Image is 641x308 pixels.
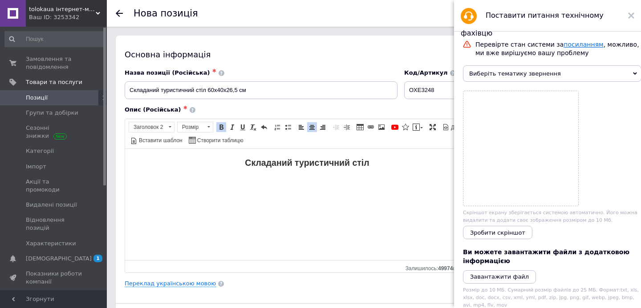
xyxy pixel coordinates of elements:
[463,226,532,239] button: Зробити скріншот
[463,91,578,206] a: Screenshot.png
[404,69,448,76] span: Код/Артикул
[438,265,453,272] span: 49974
[283,122,293,132] a: Вставити/видалити маркований список
[178,122,204,132] span: Розмір
[26,255,92,263] span: [DEMOGRAPHIC_DATA]
[463,248,629,264] span: Ви можете завантажити файли з додатковою інформацією
[26,147,54,155] span: Категорії
[116,10,123,17] div: Повернутися назад
[26,270,82,286] span: Показники роботи компанії
[125,280,216,287] a: Переклад українською мовою
[26,124,82,140] span: Сезонні знижки
[26,163,46,171] span: Імпорт
[26,55,82,71] span: Замовлення та повідомлення
[296,122,306,132] a: По лівому краю
[259,122,269,132] a: Повернути (⌘+Z)
[134,8,198,19] h1: Нова позиція
[4,31,105,47] input: Пошук
[272,122,282,132] a: Вставити/видалити нумерований список
[187,135,245,145] a: Створити таблицю
[248,122,258,132] a: Видалити форматування
[26,240,76,248] span: Характеристики
[26,94,48,102] span: Позиції
[129,122,174,132] a: Заголовок 2
[125,69,210,76] span: Назва позиції (Російська)
[564,41,603,48] a: посиланням
[125,49,490,60] div: Основна інформація
[125,81,398,99] input: Наприклад, H&M жіноча сукня зелена 38 розмір вечірня максі з блискітками
[401,122,410,132] a: Вставити іконку
[342,122,352,132] a: Збільшити відступ
[29,5,96,13] span: tolokaua інтернет-магазин товарів для дому
[26,178,82,194] span: Акції та промокоди
[227,122,237,132] a: Курсив (⌘+I)
[318,122,328,132] a: По правому краю
[138,137,183,144] span: Вставити шаблон
[406,263,483,272] div: Кiлькiсть символiв
[196,137,243,144] span: Створити таблицю
[463,210,637,223] span: Скріншот екрану зберігається системою автоматично. Його можна видалити та додати своє зображення ...
[355,122,365,132] a: Таблиця
[411,122,424,132] a: Вставити повідомлення
[463,270,536,284] button: Завантажити файл
[212,68,216,74] span: ✱
[216,122,226,132] a: Жирний (⌘+B)
[470,229,525,236] span: Зробити скріншот
[366,122,376,132] a: Вставити/Редагувати посилання (⌘+L)
[307,122,317,132] a: По центру
[93,255,102,262] span: 1
[428,122,438,132] a: Максимізувати
[238,122,247,132] a: Підкреслений (⌘+U)
[26,201,77,209] span: Видалені позиції
[26,216,82,232] span: Відновлення позицій
[129,122,166,132] span: Заголовок 2
[26,109,78,117] span: Групи та добірки
[441,122,475,132] a: Джерело
[129,135,184,145] a: Вставити шаблон
[125,106,181,113] span: Опис (Російська)
[125,149,489,260] iframe: Редактор, 1D7FFD86-A489-4C89-B320-E78BB03DC591
[177,122,213,132] a: Розмір
[450,124,473,132] span: Джерело
[470,273,529,280] i: Завантажити файл
[29,13,107,21] div: Ваш ID: 3253342
[183,105,187,111] span: ✱
[390,122,400,132] a: Додати відео з YouTube
[331,122,341,132] a: Зменшити відступ
[377,122,386,132] a: Зображення
[26,78,82,86] span: Товари та послуги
